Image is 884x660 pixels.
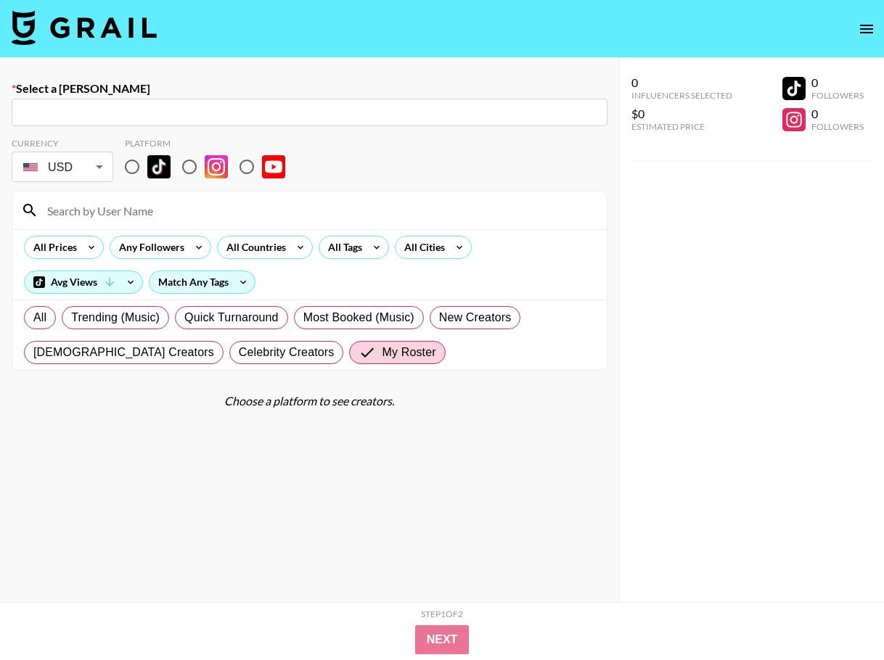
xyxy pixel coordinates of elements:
[33,344,214,361] span: [DEMOGRAPHIC_DATA] Creators
[811,90,864,101] div: Followers
[811,121,864,132] div: Followers
[12,138,113,149] div: Currency
[12,81,607,96] label: Select a [PERSON_NAME]
[319,236,365,258] div: All Tags
[811,75,864,90] div: 0
[150,271,255,293] div: Match Any Tags
[382,344,435,361] span: My Roster
[33,309,46,326] span: All
[631,90,732,101] div: Influencers Selected
[38,199,598,222] input: Search by User Name
[239,344,335,361] span: Celebrity Creators
[147,155,171,178] img: TikTok
[110,236,187,258] div: Any Followers
[631,107,732,121] div: $0
[71,309,160,326] span: Trending (Music)
[12,10,157,45] img: Grail Talent
[25,236,80,258] div: All Prices
[25,271,142,293] div: Avg Views
[631,121,732,132] div: Estimated Price
[415,625,470,654] button: Next
[631,75,732,90] div: 0
[15,154,110,180] div: USD
[205,155,228,178] img: Instagram
[125,138,297,149] div: Platform
[811,107,864,121] div: 0
[303,309,414,326] span: Most Booked (Music)
[262,155,285,178] img: YouTube
[852,15,881,44] button: open drawer
[421,609,463,619] div: Step 1 of 2
[439,309,512,326] span: New Creators
[396,236,448,258] div: All Cities
[184,309,279,326] span: Quick Turnaround
[218,236,289,258] div: All Countries
[12,394,607,408] div: Choose a platform to see creators.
